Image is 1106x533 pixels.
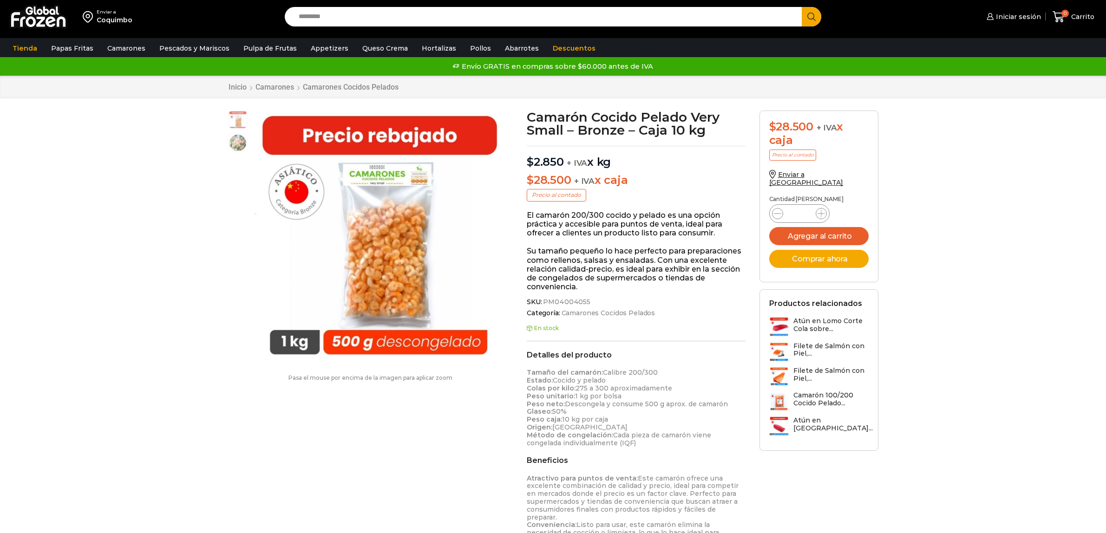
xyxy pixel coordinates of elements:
[527,392,575,400] strong: Peso unitario:
[527,474,638,482] strong: Atractivo para puntos de venta:
[527,173,534,187] span: $
[793,367,869,383] h3: Filete de Salmón con Piel,...
[229,111,247,130] span: very small
[8,39,42,57] a: Tienda
[769,196,869,202] p: Cantidad [PERSON_NAME]
[527,146,746,169] p: x kg
[527,415,562,423] strong: Peso caja:
[1061,10,1069,17] span: 0
[306,39,353,57] a: Appetizers
[793,391,869,407] h3: Camarón 100/200 Cocido Pelado...
[574,176,595,186] span: + IVA
[769,120,813,133] bdi: 28.500
[793,317,869,333] h3: Atún en Lomo Corte Cola sobre...
[527,423,552,431] strong: Origen:
[229,134,247,152] span: very-small
[500,39,543,57] a: Abarrotes
[97,15,132,25] div: Coquimbo
[769,416,873,436] a: Atún en [GEOGRAPHIC_DATA]...
[769,299,862,308] h2: Productos relacionados
[527,384,576,392] strong: Colas por kilo:
[228,375,513,381] p: Pasa el mouse por encima de la imagen para aplicar zoom
[1050,6,1097,28] a: 0 Carrito
[984,7,1041,26] a: Iniciar sesión
[769,367,869,387] a: Filete de Salmón con Piel,...
[255,83,294,91] a: Camarones
[527,368,603,377] strong: Tamaño del camarón:
[527,173,571,187] bdi: 28.500
[791,207,808,220] input: Product quantity
[769,120,776,133] span: $
[527,369,746,447] p: Calibre 200/300 Cocido y pelado 275 a 300 aproximadamente 1 kg por bolsa Descongela y consume 500...
[769,170,844,187] a: Enviar a [GEOGRAPHIC_DATA]
[527,456,746,465] h2: Beneficios
[769,227,869,245] button: Agregar al carrito
[769,250,869,268] button: Comprar ahora
[465,39,496,57] a: Pollos
[228,83,247,91] a: Inicio
[802,7,821,26] button: Search button
[103,39,150,57] a: Camarones
[417,39,461,57] a: Hortalizas
[228,83,399,91] nav: Breadcrumb
[252,110,507,365] img: very small
[527,351,746,359] h2: Detalles del producto
[527,211,746,238] p: El camarón 200/300 cocido y pelado es una opción práctica y accesible para puntos de venta, ideal...
[769,391,869,411] a: Camarón 100/200 Cocido Pelado...
[239,39,301,57] a: Pulpa de Frutas
[527,520,576,529] strong: Conveniencia:
[527,400,565,408] strong: Peso neto:
[994,12,1041,21] span: Iniciar sesión
[527,174,746,187] p: x caja
[560,309,655,317] a: Camarones Cocidos Pelados
[527,431,613,439] strong: Método de congelación:
[769,120,869,147] div: x caja
[46,39,98,57] a: Papas Fritas
[527,376,553,384] strong: Estado:
[527,189,586,201] p: Precio al contado
[527,155,564,169] bdi: 2.850
[793,342,869,358] h3: Filete de Salmón con Piel,...
[527,325,746,331] p: En stock
[527,309,746,317] span: Categoría:
[817,123,837,132] span: + IVA
[155,39,234,57] a: Pescados y Mariscos
[542,298,590,306] span: PM04004055
[567,158,587,168] span: + IVA
[548,39,600,57] a: Descuentos
[302,83,399,91] a: Camarones Cocidos Pelados
[527,407,552,416] strong: Glaseo:
[1069,12,1094,21] span: Carrito
[527,110,746,136] h1: Camarón Cocido Pelado Very Small – Bronze – Caja 10 kg
[793,416,873,432] h3: Atún en [GEOGRAPHIC_DATA]...
[527,247,746,291] p: Su tamaño pequeño lo hace perfecto para preparaciones como rellenos, salsas y ensaladas. Con una ...
[83,9,97,25] img: address-field-icon.svg
[252,110,507,365] div: 1 / 2
[527,155,534,169] span: $
[97,9,132,15] div: Enviar a
[527,298,746,306] span: SKU:
[769,342,869,362] a: Filete de Salmón con Piel,...
[358,39,412,57] a: Queso Crema
[769,317,869,337] a: Atún en Lomo Corte Cola sobre...
[769,149,816,161] p: Precio al contado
